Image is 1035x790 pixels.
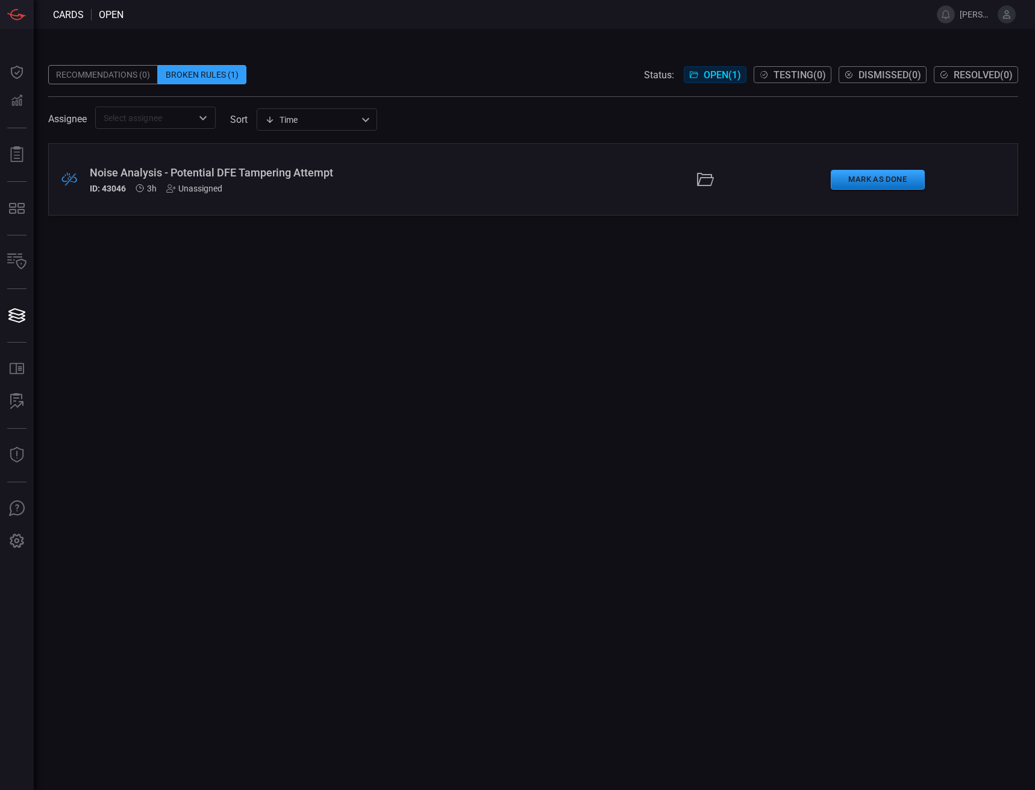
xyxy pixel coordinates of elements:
[2,58,31,87] button: Dashboard
[2,355,31,384] button: Rule Catalog
[684,66,746,83] button: Open(1)
[90,184,126,193] h5: ID: 43046
[90,166,404,179] div: Noise Analysis - Potential DFE Tampering Attempt
[2,247,31,276] button: Inventory
[644,69,674,81] span: Status:
[99,9,124,20] span: open
[158,65,246,84] div: Broken Rules (1)
[53,9,84,20] span: Cards
[831,170,925,190] button: Mark as Done
[858,69,921,81] span: Dismissed ( 0 )
[960,10,993,19] span: [PERSON_NAME].[PERSON_NAME]
[166,184,222,193] div: Unassigned
[147,184,157,193] span: Aug 20, 2025 10:36 AM
[2,441,31,470] button: Threat Intelligence
[48,113,87,125] span: Assignee
[2,87,31,116] button: Detections
[2,527,31,556] button: Preferences
[2,494,31,523] button: Ask Us A Question
[704,69,741,81] span: Open ( 1 )
[265,114,358,126] div: Time
[774,69,826,81] span: Testing ( 0 )
[2,387,31,416] button: ALERT ANALYSIS
[2,194,31,223] button: MITRE - Detection Posture
[934,66,1018,83] button: Resolved(0)
[754,66,831,83] button: Testing(0)
[2,301,31,330] button: Cards
[230,114,248,125] label: sort
[839,66,927,83] button: Dismissed(0)
[195,110,211,126] button: Open
[2,140,31,169] button: Reports
[48,65,158,84] div: Recommendations (0)
[99,110,192,125] input: Select assignee
[954,69,1013,81] span: Resolved ( 0 )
